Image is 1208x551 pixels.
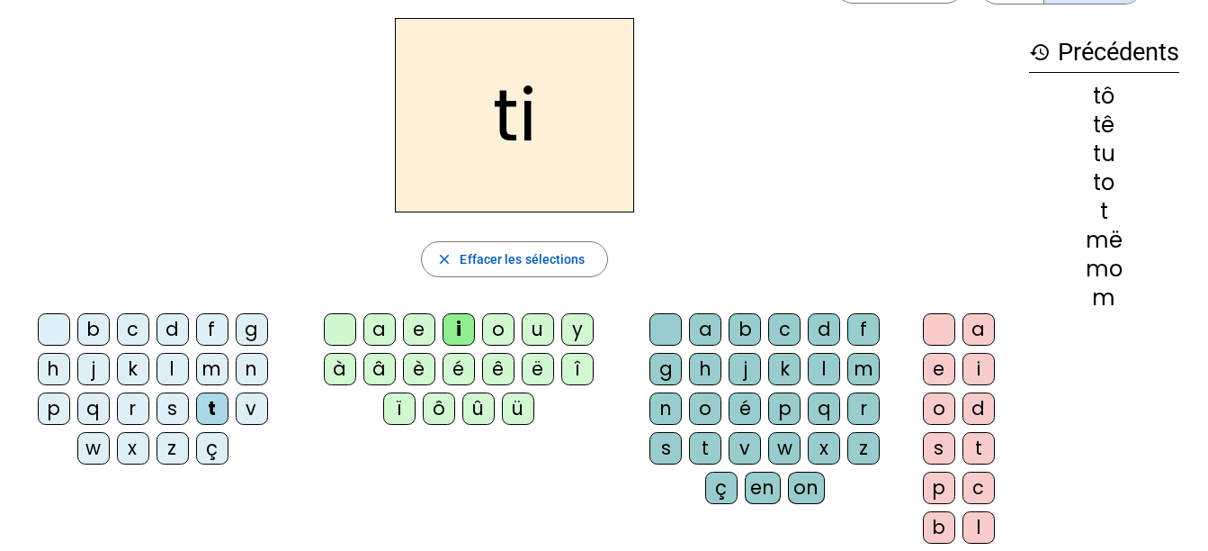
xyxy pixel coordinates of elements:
[38,353,70,385] div: h
[196,432,228,465] div: ç
[1029,201,1179,222] div: t
[962,313,995,346] div: a
[1029,114,1179,136] div: tê
[962,353,995,385] div: i
[383,393,416,425] div: ï
[561,353,594,385] div: î
[236,353,268,385] div: n
[77,432,110,465] div: w
[847,313,880,346] div: f
[808,313,840,346] div: d
[157,353,189,385] div: l
[482,313,515,346] div: o
[745,472,781,504] div: en
[729,393,761,425] div: é
[196,313,228,346] div: f
[808,353,840,385] div: l
[502,393,534,425] div: ü
[649,432,682,465] div: s
[436,251,452,267] mat-icon: close
[962,472,995,504] div: c
[443,353,475,385] div: é
[363,313,396,346] div: a
[117,353,149,385] div: k
[117,313,149,346] div: c
[923,511,955,544] div: b
[649,353,682,385] div: g
[1029,258,1179,280] div: mo
[324,353,356,385] div: à
[808,432,840,465] div: x
[689,393,721,425] div: o
[363,353,396,385] div: â
[443,313,475,346] div: i
[768,393,801,425] div: p
[196,353,228,385] div: m
[196,393,228,425] div: t
[423,393,455,425] div: ô
[1029,86,1179,107] div: tô
[923,353,955,385] div: e
[847,432,880,465] div: z
[1029,41,1051,63] mat-icon: history
[522,313,554,346] div: u
[962,511,995,544] div: l
[705,472,738,504] div: ç
[768,432,801,465] div: w
[1029,172,1179,194] div: to
[808,393,840,425] div: q
[236,313,268,346] div: g
[768,313,801,346] div: c
[38,393,70,425] div: p
[847,353,880,385] div: m
[482,353,515,385] div: ê
[923,472,955,504] div: p
[117,432,149,465] div: x
[462,393,495,425] div: û
[421,241,607,277] button: Effacer les sélections
[1029,32,1179,73] h3: Précédents
[117,393,149,425] div: r
[689,313,721,346] div: a
[962,432,995,465] div: t
[77,393,110,425] div: q
[236,393,268,425] div: v
[847,393,880,425] div: r
[1029,143,1179,165] div: tu
[157,313,189,346] div: d
[729,353,761,385] div: j
[1029,287,1179,309] div: m
[157,393,189,425] div: s
[768,353,801,385] div: k
[689,353,721,385] div: h
[460,248,585,270] span: Effacer les sélections
[923,393,955,425] div: o
[689,432,721,465] div: t
[157,432,189,465] div: z
[77,313,110,346] div: b
[729,432,761,465] div: v
[923,432,955,465] div: s
[403,353,435,385] div: è
[788,472,825,504] div: on
[522,353,554,385] div: ë
[561,313,594,346] div: y
[403,313,435,346] div: e
[962,393,995,425] div: d
[649,393,682,425] div: n
[77,353,110,385] div: j
[395,18,634,212] h2: ti
[1029,230,1179,251] div: më
[729,313,761,346] div: b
